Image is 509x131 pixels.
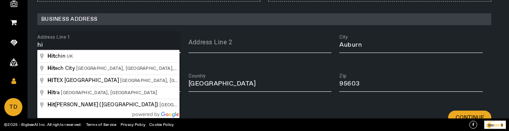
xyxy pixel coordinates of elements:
[48,89,55,96] span: Hit
[48,65,55,72] span: Hit
[48,77,120,84] span: EX [GEOGRAPHIC_DATA]
[48,65,76,72] span: ech City
[37,34,70,40] mat-label: Address Line 1
[48,102,55,108] span: Hit
[48,77,57,84] span: HIT
[76,66,222,71] span: [GEOGRAPHIC_DATA], [GEOGRAPHIC_DATA], [GEOGRAPHIC_DATA]
[339,34,348,40] mat-label: City
[5,99,22,116] span: TD
[48,89,61,96] span: ra
[48,53,55,60] span: Hit
[4,122,82,127] a: ©2025 - BigbeeAI Inc. All rights reserved.
[37,40,181,50] input: Enter a location
[67,54,73,59] span: UK
[48,102,159,108] span: [PERSON_NAME] ([GEOGRAPHIC_DATA])
[448,111,491,125] button: Continue
[61,90,157,96] span: [GEOGRAPHIC_DATA], [GEOGRAPHIC_DATA]
[490,120,491,122] tspan: r
[159,102,206,108] span: [GEOGRAPHIC_DATA]
[120,78,315,84] span: [GEOGRAPHIC_DATA], [GEOGRAPHIC_DATA], [GEOGRAPHIC_DATA], [GEOGRAPHIC_DATA]
[86,122,117,127] a: Terms of Service
[41,16,97,23] span: BUSINESS ADDRESS
[486,120,487,122] tspan: P
[48,53,67,60] span: chin
[189,73,206,78] mat-label: Country
[456,114,484,122] span: Continue
[4,98,22,116] a: TD
[339,73,346,78] mat-label: Zip
[487,120,490,122] tspan: owe
[491,120,495,122] tspan: ed By
[149,122,174,127] a: Cookie Policy
[121,122,146,127] a: Privacy Policy
[189,38,232,46] mat-label: Address Line 2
